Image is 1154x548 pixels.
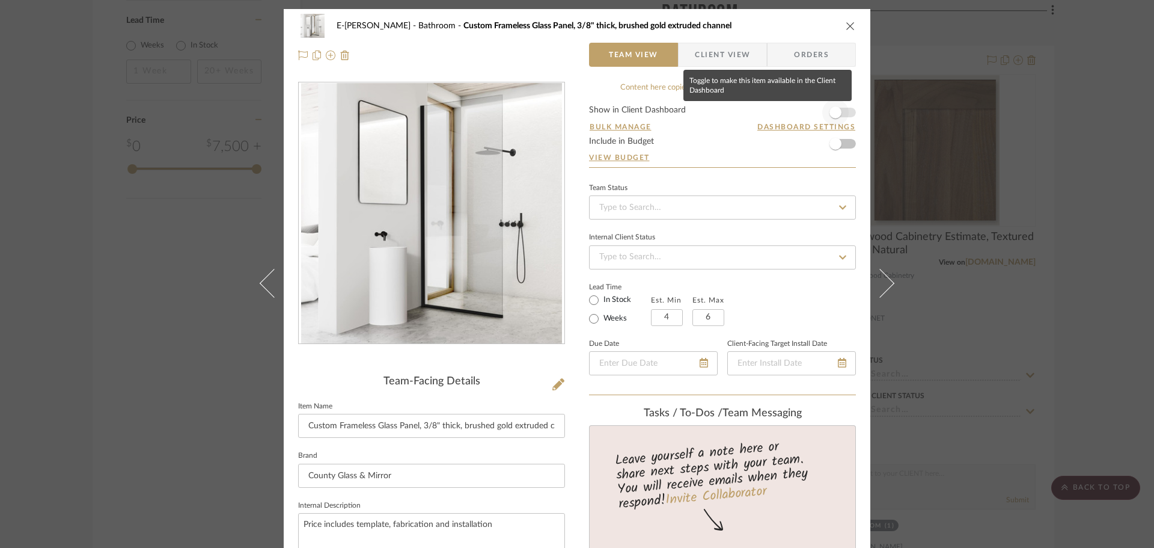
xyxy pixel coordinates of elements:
[337,22,418,30] span: E-[PERSON_NAME]
[299,83,564,344] div: 0
[609,43,658,67] span: Team View
[845,20,856,31] button: close
[589,351,718,375] input: Enter Due Date
[463,22,731,30] span: Custom Frameless Glass Panel, 3/8" thick, brushed gold extruded channel
[601,295,631,306] label: In Stock
[589,282,651,292] label: Lead Time
[692,296,724,304] label: Est. Max
[589,341,619,347] label: Due Date
[589,153,856,162] a: View Budget
[298,503,361,509] label: Internal Description
[340,51,350,60] img: Remove from project
[298,14,327,38] img: a169ed56-5985-4cea-a490-25e31c0cd775_48x40.jpg
[601,313,627,324] label: Weeks
[727,341,827,347] label: Client-Facing Target Install Date
[589,292,651,326] mat-radio-group: Select item type
[727,351,856,375] input: Enter Install Date
[665,481,768,511] a: Invite Collaborator
[651,296,682,304] label: Est. Min
[589,245,856,269] input: Type to Search…
[298,414,565,438] input: Enter Item Name
[644,408,722,419] span: Tasks / To-Dos /
[757,122,856,132] button: Dashboard Settings
[589,185,627,191] div: Team Status
[589,195,856,220] input: Type to Search…
[781,43,842,67] span: Orders
[298,453,317,459] label: Brand
[301,83,562,344] img: a169ed56-5985-4cea-a490-25e31c0cd775_436x436.jpg
[589,407,856,420] div: team Messaging
[298,464,565,488] input: Enter Brand
[298,404,332,410] label: Item Name
[298,375,565,389] div: Team-Facing Details
[418,22,463,30] span: Bathroom
[589,82,856,94] div: Content here copies to Client View - confirm visibility there.
[589,235,655,241] div: Internal Client Status
[589,122,652,132] button: Bulk Manage
[695,43,750,67] span: Client View
[588,434,858,514] div: Leave yourself a note here or share next steps with your team. You will receive emails when they ...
